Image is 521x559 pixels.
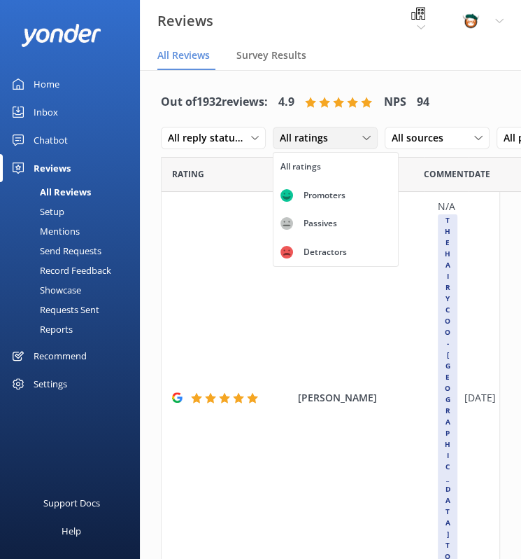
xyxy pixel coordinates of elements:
[8,261,140,280] a: Record Feedback
[417,93,429,111] h4: 94
[236,48,306,62] span: Survey Results
[293,188,356,202] div: Promoters
[280,130,336,146] span: All ratings
[62,517,81,545] div: Help
[168,130,251,146] span: All reply statuses
[157,10,213,32] h3: Reviews
[43,489,100,517] div: Support Docs
[460,11,481,32] img: 457-1738239164.png
[161,93,268,111] h4: Out of 1932 reviews:
[34,370,67,398] div: Settings
[293,245,357,259] div: Detractors
[172,167,204,181] span: Date
[34,126,68,154] div: Chatbot
[34,154,71,182] div: Reviews
[8,182,91,202] div: All Reviews
[293,216,348,230] div: Passives
[8,280,81,300] div: Showcase
[278,93,294,111] h4: 4.9
[34,342,87,370] div: Recommend
[8,221,80,241] div: Mentions
[8,300,140,319] a: Requests Sent
[157,48,210,62] span: All Reviews
[8,202,140,221] a: Setup
[8,241,140,261] a: Send Requests
[8,280,140,300] a: Showcase
[21,24,101,47] img: yonder-white-logo.png
[280,160,321,174] div: All ratings
[392,130,452,146] span: All sources
[8,241,101,261] div: Send Requests
[8,319,140,339] a: Reports
[8,202,64,221] div: Setup
[8,182,140,202] a: All Reviews
[8,319,73,339] div: Reports
[8,300,99,319] div: Requests Sent
[8,221,140,241] a: Mentions
[8,261,111,280] div: Record Feedback
[469,167,490,181] span: Date
[298,390,431,406] span: [PERSON_NAME]
[424,167,469,181] span: Question
[34,98,58,126] div: Inbox
[34,70,59,98] div: Home
[384,93,406,111] h4: NPS
[438,199,457,214] div: N/A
